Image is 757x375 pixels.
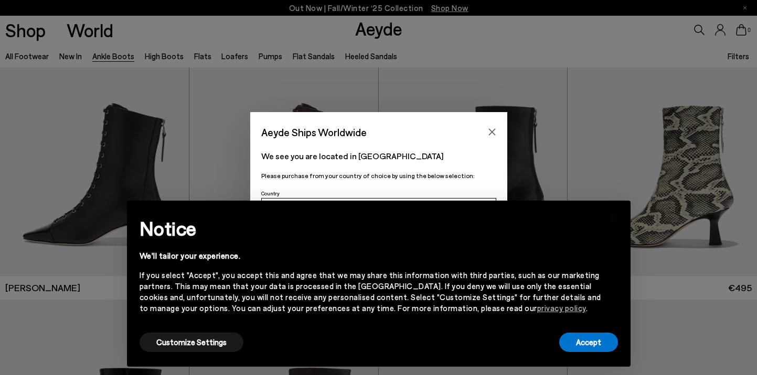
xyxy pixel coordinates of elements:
div: We'll tailor your experience. [140,250,601,261]
button: Close this notice [601,204,626,229]
p: Please purchase from your country of choice by using the below selection: [261,171,496,181]
button: Accept [559,333,618,352]
button: Close [484,124,500,140]
div: If you select "Accept", you accept this and agree that we may share this information with third p... [140,270,601,314]
span: Country [261,190,280,196]
h2: Notice [140,215,601,242]
a: privacy policy [537,303,586,313]
button: Customize Settings [140,333,243,352]
span: × [610,208,617,224]
p: We see you are located in [GEOGRAPHIC_DATA] [261,150,496,162]
span: Aeyde Ships Worldwide [261,123,367,141]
